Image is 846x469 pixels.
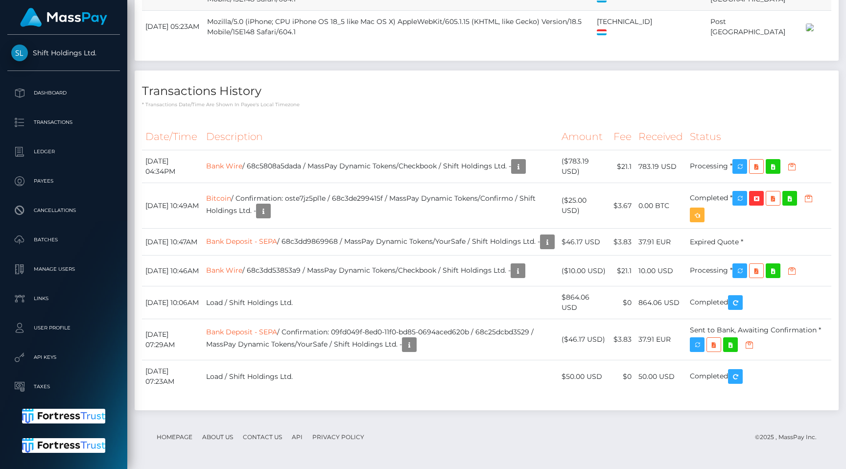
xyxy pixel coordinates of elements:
td: ($25.00 USD) [558,183,610,229]
th: Status [686,123,831,150]
td: ($783.19 USD) [558,150,610,183]
td: Processing * [686,150,831,183]
th: Amount [558,123,610,150]
a: API Keys [7,345,120,370]
td: [DATE] 05:23AM [142,10,204,43]
td: / Confirmation: oste7jz5pl1e / 68c3de299415f / MassPay Dynamic Tokens/Confirmo / Shift Holdings L... [203,183,559,229]
td: $0 [610,286,635,319]
th: Received [635,123,686,150]
td: $50.00 USD [558,360,610,393]
td: [TECHNICAL_ID] [593,10,663,43]
td: Completed [686,360,831,393]
td: $864.06 USD [558,286,610,319]
td: Sent to Bank, Awaiting Confirmation * [686,319,831,360]
th: Description [203,123,559,150]
td: Completed [686,286,831,319]
a: Bank Deposit - SEPA [206,328,277,336]
td: Load / Shift Holdings Ltd. [203,286,559,319]
p: Cancellations [11,203,116,218]
img: Fortress Trust [22,438,106,453]
a: Bank Wire [206,266,242,275]
a: Dashboard [7,81,120,105]
td: Load / Shift Holdings Ltd. [203,360,559,393]
td: 0.00 BTC [635,183,686,229]
td: $21.1 [610,150,635,183]
img: Shift Holdings Ltd. [11,45,28,61]
a: User Profile [7,316,120,340]
td: $3.83 [610,319,635,360]
div: © 2025 , MassPay Inc. [755,432,824,443]
p: User Profile [11,321,116,335]
a: Manage Users [7,257,120,281]
td: Completed * [686,183,831,229]
a: Privacy Policy [308,429,368,445]
a: Bitcoin [206,194,231,203]
a: About Us [198,429,237,445]
td: 37.91 EUR [635,229,686,256]
p: Dashboard [11,86,116,100]
a: Links [7,286,120,311]
p: Payees [11,174,116,188]
td: $46.17 USD [558,229,610,256]
p: * Transactions date/time are shown in payee's local timezone [142,101,831,108]
p: Transactions [11,115,116,130]
td: Post [GEOGRAPHIC_DATA] [707,10,802,43]
a: Ledger [7,140,120,164]
td: $3.83 [610,229,635,256]
a: Taxes [7,375,120,399]
img: 200x100 [806,23,814,31]
td: ($10.00 USD) [558,256,610,286]
a: Transactions [7,110,120,135]
td: $0 [610,360,635,393]
img: lu.png [597,29,607,35]
td: / 68c5808a5dada / MassPay Dynamic Tokens/Checkbook / Shift Holdings Ltd. - [203,150,559,183]
td: [DATE] 10:47AM [142,229,203,256]
td: 783.19 USD [635,150,686,183]
td: [DATE] 10:46AM [142,256,203,286]
img: Fortress Trust [22,409,106,423]
p: Batches [11,233,116,247]
td: / 68c3dd53853a9 / MassPay Dynamic Tokens/Checkbook / Shift Holdings Ltd. - [203,256,559,286]
a: Bank Deposit - SEPA [206,237,277,246]
a: Bank Wire [206,162,242,170]
th: Fee [610,123,635,150]
p: Ledger [11,144,116,159]
td: 864.06 USD [635,286,686,319]
td: [DATE] 07:29AM [142,319,203,360]
p: Manage Users [11,262,116,277]
td: 10.00 USD [635,256,686,286]
td: Processing * [686,256,831,286]
td: Mozilla/5.0 (iPhone; CPU iPhone OS 18_5 like Mac OS X) AppleWebKit/605.1.15 (KHTML, like Gecko) V... [204,10,593,43]
p: API Keys [11,350,116,365]
h4: Transactions History [142,83,831,100]
td: ($46.17 USD) [558,319,610,360]
td: [DATE] 04:34PM [142,150,203,183]
td: [DATE] 10:06AM [142,286,203,319]
td: Expired Quote * [686,229,831,256]
td: / 68c3dd9869968 / MassPay Dynamic Tokens/YourSafe / Shift Holdings Ltd. - [203,229,559,256]
a: Payees [7,169,120,193]
td: $21.1 [610,256,635,286]
span: Shift Holdings Ltd. [7,48,120,57]
a: Batches [7,228,120,252]
img: MassPay Logo [20,8,107,27]
th: Date/Time [142,123,203,150]
td: / Confirmation: 09fd049f-8ed0-11f0-bd85-0694aced620b / 68c25dcbd3529 / MassPay Dynamic Tokens/You... [203,319,559,360]
a: Contact Us [239,429,286,445]
a: Cancellations [7,198,120,223]
p: Links [11,291,116,306]
td: $3.67 [610,183,635,229]
td: [DATE] 10:49AM [142,183,203,229]
a: API [288,429,306,445]
a: Homepage [153,429,196,445]
td: [DATE] 07:23AM [142,360,203,393]
p: Taxes [11,379,116,394]
td: 50.00 USD [635,360,686,393]
td: 37.91 EUR [635,319,686,360]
